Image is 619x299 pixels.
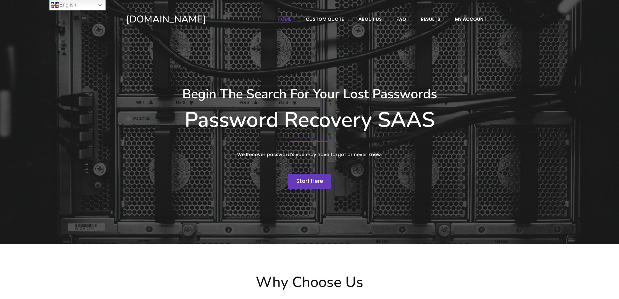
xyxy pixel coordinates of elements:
[306,16,344,22] span: Custom Quote
[448,13,493,25] a: My account
[126,13,251,26] a: [DOMAIN_NAME]
[188,151,432,159] p: We Recover password's you may have forgot or never knew.
[299,13,351,25] a: Custom Quote
[414,13,447,25] a: Results
[126,86,493,102] h3: Begin The Search For Your Lost Passwords
[421,16,440,22] span: Results
[390,13,413,25] a: FAQ
[455,16,486,22] span: My account
[352,13,389,25] a: About Us
[51,1,59,9] img: en
[277,16,291,22] span: Home
[358,16,382,22] span: About Us
[123,274,496,291] h2: Why Choose Us
[126,107,493,133] h1: Password Recovery SAAS
[296,177,323,185] span: Start Here
[288,174,331,189] a: Start Here
[271,13,298,25] a: Home
[396,16,406,22] span: FAQ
